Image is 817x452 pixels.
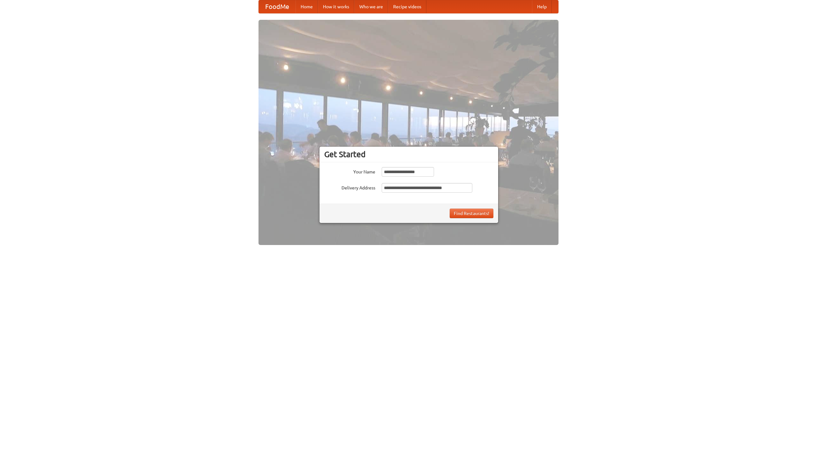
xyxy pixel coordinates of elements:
label: Your Name [324,167,375,175]
a: Home [296,0,318,13]
button: Find Restaurants! [450,209,493,218]
h3: Get Started [324,149,493,159]
a: Recipe videos [388,0,426,13]
a: Help [532,0,552,13]
a: Who we are [354,0,388,13]
label: Delivery Address [324,183,375,191]
a: FoodMe [259,0,296,13]
a: How it works [318,0,354,13]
